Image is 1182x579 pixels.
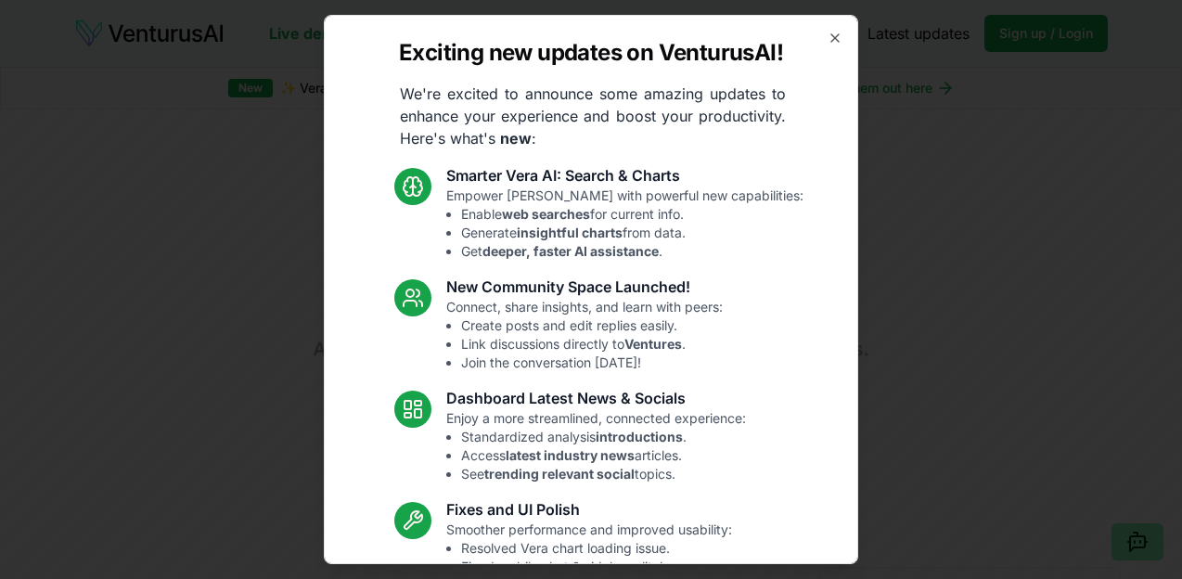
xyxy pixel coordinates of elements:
[461,316,723,335] li: Create posts and edit replies easily.
[461,205,803,224] li: Enable for current info.
[517,225,623,240] strong: insightful charts
[385,83,801,149] p: We're excited to announce some amazing updates to enhance your experience and boost your producti...
[446,387,746,409] h3: Dashboard Latest News & Socials
[461,446,746,465] li: Access articles.
[446,298,723,372] p: Connect, share insights, and learn with peers:
[482,243,659,259] strong: deeper, faster AI assistance
[446,409,746,483] p: Enjoy a more streamlined, connected experience:
[506,447,635,463] strong: latest industry news
[596,429,683,444] strong: introductions
[461,465,746,483] li: See topics.
[446,498,732,521] h3: Fixes and UI Polish
[461,335,723,354] li: Link discussions directly to .
[502,206,590,222] strong: web searches
[446,164,803,187] h3: Smarter Vera AI: Search & Charts
[624,336,682,352] strong: Ventures
[461,224,803,242] li: Generate from data.
[500,129,532,148] strong: new
[484,466,635,482] strong: trending relevant social
[461,354,723,372] li: Join the conversation [DATE]!
[461,428,746,446] li: Standardized analysis .
[446,187,803,261] p: Empower [PERSON_NAME] with powerful new capabilities:
[399,38,783,68] h2: Exciting new updates on VenturusAI!
[461,242,803,261] li: Get .
[461,539,732,558] li: Resolved Vera chart loading issue.
[461,558,732,576] li: Fixed mobile chat & sidebar glitches.
[446,276,723,298] h3: New Community Space Launched!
